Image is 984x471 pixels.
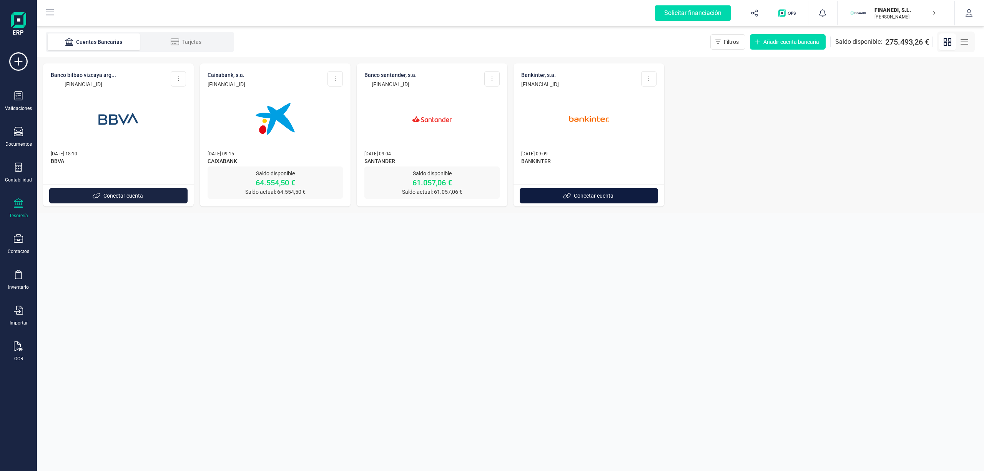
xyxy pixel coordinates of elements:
p: 61.057,06 € [364,177,500,188]
button: Añadir cuenta bancaria [750,34,826,50]
span: Añadir cuenta bancaria [763,38,819,46]
p: BANKINTER, S.A. [521,71,559,79]
button: Conectar cuenta [520,188,658,203]
p: FINANEDI, S.L. [874,6,936,14]
span: [DATE] 09:09 [521,151,548,156]
span: Conectar cuenta [574,192,613,200]
p: Saldo disponible [364,170,500,177]
span: CAIXABANK [208,157,343,166]
p: BANCO BILBAO VIZCAYA ARG... [51,71,116,79]
div: Solicitar financiación [655,5,731,21]
p: [PERSON_NAME] [874,14,936,20]
div: OCR [14,356,23,362]
p: [FINANCIAL_ID] [364,80,417,88]
div: Validaciones [5,105,32,112]
button: FIFINANEDI, S.L.[PERSON_NAME] [847,1,945,25]
img: Logo Finanedi [11,12,26,37]
p: [FINANCIAL_ID] [208,80,245,88]
span: 275.493,26 € [885,37,929,47]
img: FI [850,5,867,22]
span: SANTANDER [364,157,500,166]
span: BANKINTER [521,157,657,166]
p: Saldo disponible [208,170,343,177]
div: Contabilidad [5,177,32,183]
div: Tesorería [9,213,28,219]
div: Tarjetas [155,38,217,46]
div: Importar [10,320,28,326]
p: Saldo actual: 64.554,50 € [208,188,343,196]
button: Logo de OPS [774,1,803,25]
span: Filtros [724,38,739,46]
img: Logo de OPS [778,9,799,17]
div: Inventario [8,284,29,290]
p: 64.554,50 € [208,177,343,188]
button: Conectar cuenta [49,188,188,203]
span: [DATE] 09:04 [364,151,391,156]
span: Saldo disponible: [835,37,882,47]
button: Solicitar financiación [646,1,740,25]
p: [FINANCIAL_ID] [521,80,559,88]
button: Filtros [710,34,745,50]
span: [DATE] 09:15 [208,151,234,156]
p: BANCO SANTANDER, S.A. [364,71,417,79]
span: BBVA [51,157,186,166]
div: Contactos [8,248,29,255]
p: [FINANCIAL_ID] [51,80,116,88]
p: Saldo actual: 61.057,06 € [364,188,500,196]
span: [DATE] 18:10 [51,151,77,156]
div: Cuentas Bancarias [63,38,125,46]
span: Conectar cuenta [103,192,143,200]
p: CAIXABANK, S.A. [208,71,245,79]
div: Documentos [5,141,32,147]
